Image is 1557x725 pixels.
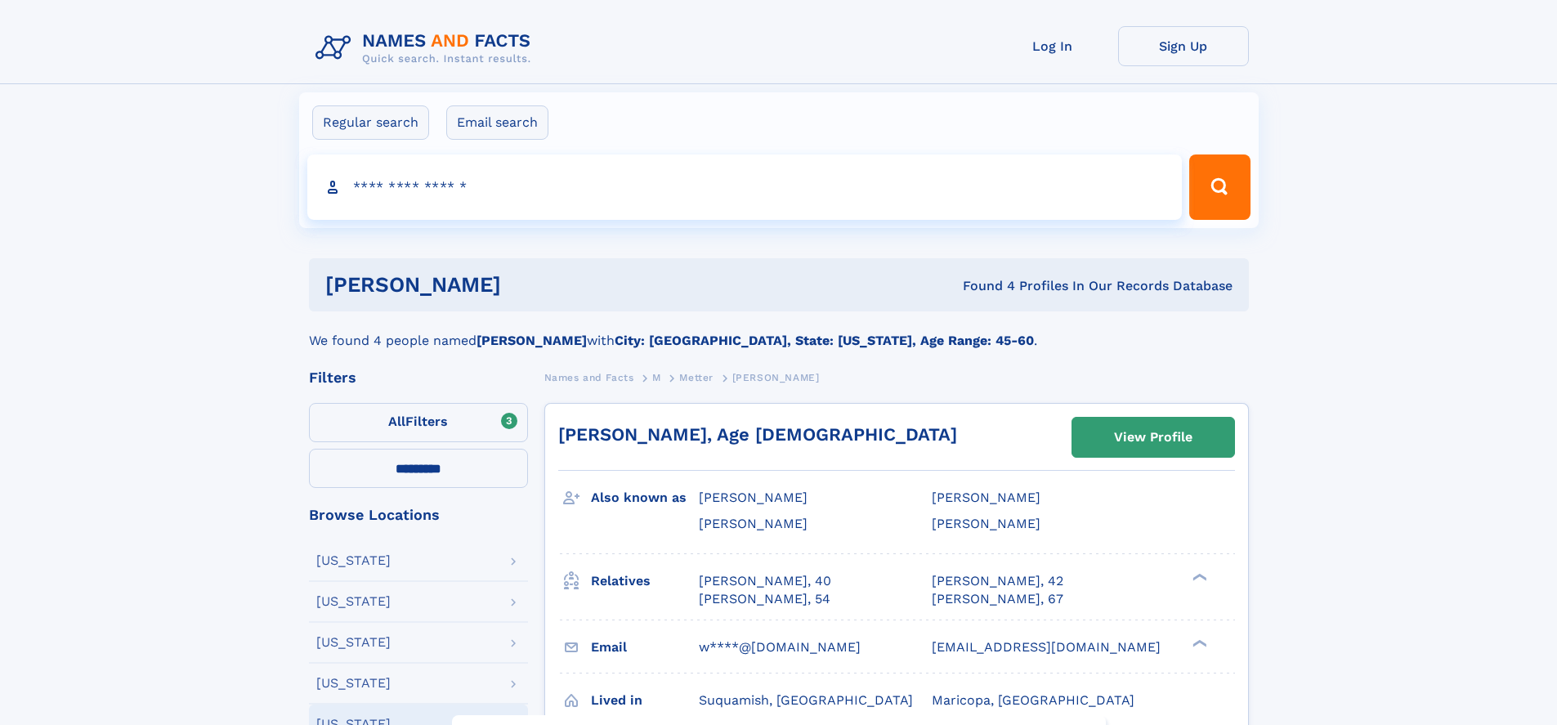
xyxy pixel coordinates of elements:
[679,372,714,383] span: Metter
[652,372,661,383] span: M
[309,370,528,385] div: Filters
[699,516,808,531] span: [PERSON_NAME]
[732,372,820,383] span: [PERSON_NAME]
[932,516,1040,531] span: [PERSON_NAME]
[309,508,528,522] div: Browse Locations
[325,275,732,295] h1: [PERSON_NAME]
[1114,418,1192,456] div: View Profile
[652,367,661,387] a: M
[316,554,391,567] div: [US_STATE]
[309,403,528,442] label: Filters
[446,105,548,140] label: Email search
[932,590,1063,608] a: [PERSON_NAME], 67
[558,424,957,445] a: [PERSON_NAME], Age [DEMOGRAPHIC_DATA]
[307,154,1183,220] input: search input
[1118,26,1249,66] a: Sign Up
[932,639,1161,655] span: [EMAIL_ADDRESS][DOMAIN_NAME]
[615,333,1034,348] b: City: [GEOGRAPHIC_DATA], State: [US_STATE], Age Range: 45-60
[699,692,913,708] span: Suquamish, [GEOGRAPHIC_DATA]
[591,567,699,595] h3: Relatives
[316,636,391,649] div: [US_STATE]
[699,490,808,505] span: [PERSON_NAME]
[312,105,429,140] label: Regular search
[1072,418,1234,457] a: View Profile
[591,633,699,661] h3: Email
[316,595,391,608] div: [US_STATE]
[591,484,699,512] h3: Also known as
[309,26,544,70] img: Logo Names and Facts
[699,590,830,608] a: [PERSON_NAME], 54
[388,414,405,429] span: All
[932,692,1134,708] span: Maricopa, [GEOGRAPHIC_DATA]
[1188,571,1208,582] div: ❯
[1189,154,1250,220] button: Search Button
[932,572,1063,590] a: [PERSON_NAME], 42
[309,311,1249,351] div: We found 4 people named with .
[591,687,699,714] h3: Lived in
[987,26,1118,66] a: Log In
[544,367,634,387] a: Names and Facts
[932,490,1040,505] span: [PERSON_NAME]
[1188,638,1208,648] div: ❯
[476,333,587,348] b: [PERSON_NAME]
[732,277,1233,295] div: Found 4 Profiles In Our Records Database
[699,572,831,590] a: [PERSON_NAME], 40
[679,367,714,387] a: Metter
[316,677,391,690] div: [US_STATE]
